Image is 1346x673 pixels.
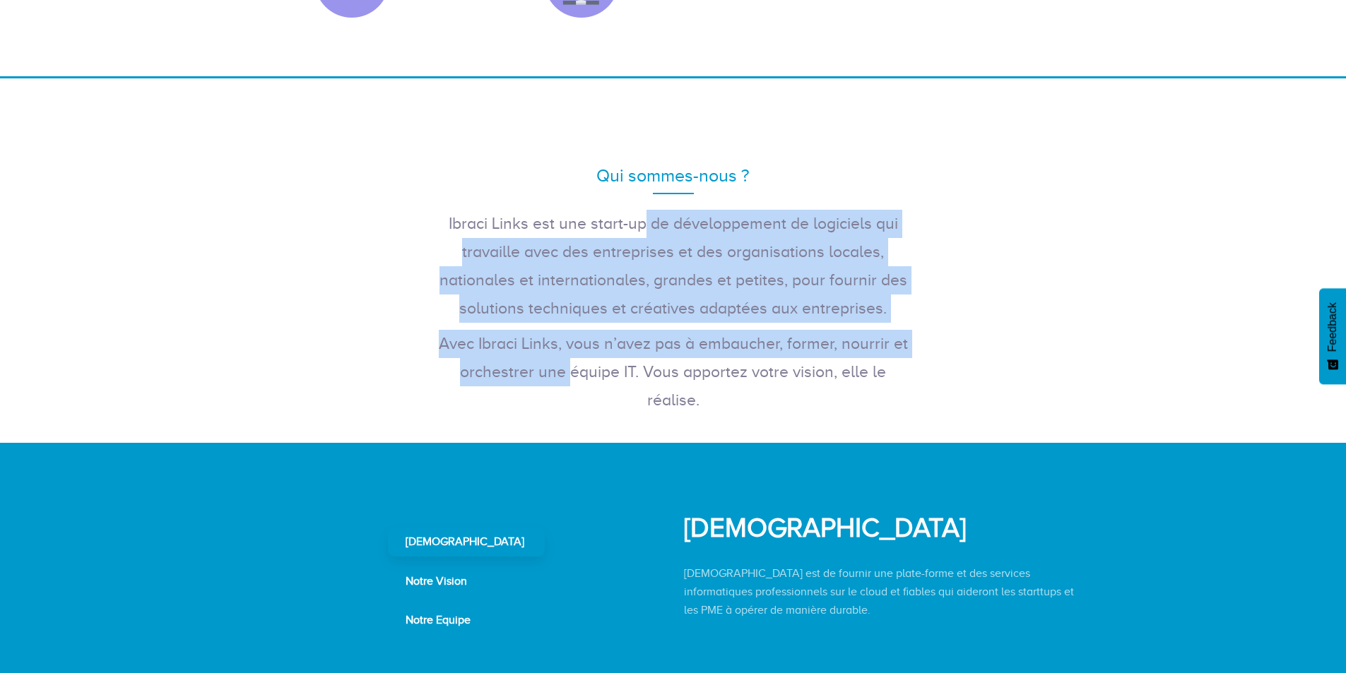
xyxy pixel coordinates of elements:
div: Notre Vision [388,567,545,596]
p: Ibraci Links est une start-up de développement de logiciels qui travaille avec des entreprises et... [433,210,914,323]
div: Qui sommes-nous ? [433,163,914,189]
button: Feedback - Afficher l’enquête [1319,288,1346,384]
span: Feedback [1326,302,1339,352]
div: [DEMOGRAPHIC_DATA] [388,528,545,556]
div: Notre Equipe [388,606,545,635]
p: Avec Ibraci Links, vous n’avez pas à embaucher, former, nourrir et orchestrer une équipe IT. Vous... [433,330,914,415]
